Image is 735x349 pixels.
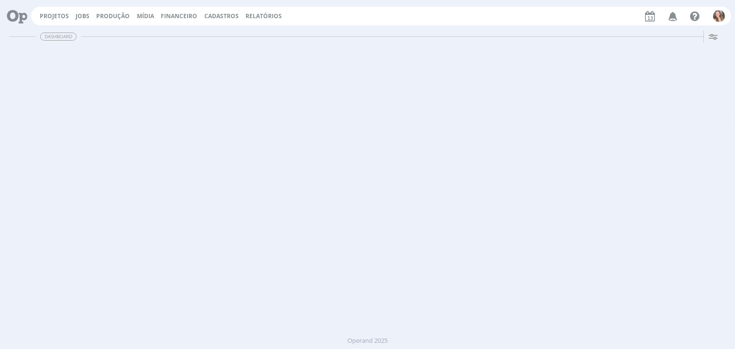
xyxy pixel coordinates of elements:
[243,12,285,20] button: Relatórios
[134,12,157,20] button: Mídia
[76,12,89,20] a: Jobs
[40,33,77,41] span: Dashboard
[37,12,72,20] button: Projetos
[204,12,239,20] span: Cadastros
[713,8,725,24] button: G
[96,12,130,20] a: Produção
[93,12,133,20] button: Produção
[245,12,282,20] a: Relatórios
[137,12,154,20] a: Mídia
[201,12,242,20] button: Cadastros
[713,10,725,22] img: G
[73,12,92,20] button: Jobs
[40,12,69,20] a: Projetos
[158,12,200,20] button: Financeiro
[161,12,197,20] a: Financeiro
